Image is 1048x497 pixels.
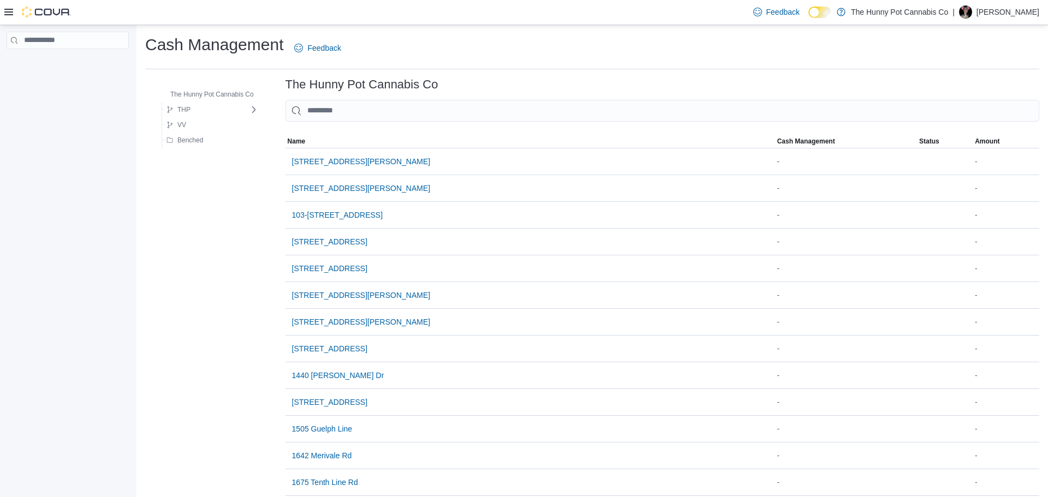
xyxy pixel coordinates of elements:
button: Name [285,135,775,148]
input: This is a search bar. As you type, the results lower in the page will automatically filter. [285,100,1039,122]
div: - [973,369,1039,382]
button: [STREET_ADDRESS] [288,258,372,279]
span: [STREET_ADDRESS][PERSON_NAME] [292,156,431,167]
span: 103-[STREET_ADDRESS] [292,209,383,220]
button: Amount [973,135,1039,148]
div: - [973,262,1039,275]
button: The Hunny Pot Cannabis Co [155,88,258,101]
div: - [973,235,1039,248]
a: Feedback [749,1,804,23]
div: - [775,155,917,168]
button: 1675 Tenth Line Rd [288,471,362,493]
div: - [775,235,917,248]
button: Status [917,135,973,148]
div: - [775,422,917,435]
span: Amount [975,137,999,146]
span: 1642 Merivale Rd [292,450,352,461]
div: - [973,208,1039,221]
div: - [775,369,917,382]
span: Feedback [766,7,800,17]
span: Name [288,137,306,146]
div: - [775,476,917,489]
span: Benched [177,136,203,145]
span: [STREET_ADDRESS][PERSON_NAME] [292,183,431,194]
div: - [775,208,917,221]
button: Cash Management [775,135,917,148]
div: - [973,476,1039,489]
div: - [775,182,917,195]
p: The Hunny Pot Cannabis Co [851,5,948,19]
div: - [775,289,917,302]
span: The Hunny Pot Cannabis Co [170,90,254,99]
span: Cash Management [777,137,835,146]
div: - [973,342,1039,355]
span: [STREET_ADDRESS] [292,397,367,408]
button: 1440 [PERSON_NAME] Dr [288,364,389,386]
input: Dark Mode [808,7,831,18]
span: THP [177,105,190,114]
button: 1642 Merivale Rd [288,445,356,466]
h3: The Hunny Pot Cannabis Co [285,78,438,91]
span: 1440 [PERSON_NAME] Dr [292,370,384,381]
button: [STREET_ADDRESS][PERSON_NAME] [288,151,435,172]
a: Feedback [290,37,345,59]
div: - [775,396,917,409]
span: [STREET_ADDRESS][PERSON_NAME] [292,316,431,327]
div: - [973,289,1039,302]
button: 103-[STREET_ADDRESS] [288,204,388,226]
button: VV [162,118,190,131]
button: THP [162,103,195,116]
div: - [775,262,917,275]
nav: Complex example [7,51,129,77]
div: Kaila Paradis [959,5,972,19]
button: [STREET_ADDRESS][PERSON_NAME] [288,284,435,306]
div: - [973,182,1039,195]
div: - [775,315,917,328]
button: Benched [162,134,207,147]
span: [STREET_ADDRESS] [292,236,367,247]
span: Feedback [307,43,341,53]
div: - [973,155,1039,168]
span: [STREET_ADDRESS][PERSON_NAME] [292,290,431,301]
button: [STREET_ADDRESS] [288,391,372,413]
button: [STREET_ADDRESS][PERSON_NAME] [288,311,435,333]
button: [STREET_ADDRESS][PERSON_NAME] [288,177,435,199]
span: [STREET_ADDRESS] [292,263,367,274]
div: - [973,315,1039,328]
span: 1505 Guelph Line [292,423,353,434]
div: - [973,449,1039,462]
div: - [973,396,1039,409]
button: 1505 Guelph Line [288,418,357,440]
span: Dark Mode [808,18,809,19]
div: - [973,422,1039,435]
div: - [775,342,917,355]
span: VV [177,121,186,129]
span: Status [919,137,939,146]
p: | [952,5,955,19]
button: [STREET_ADDRESS] [288,338,372,360]
h1: Cash Management [145,34,283,56]
span: [STREET_ADDRESS] [292,343,367,354]
button: [STREET_ADDRESS] [288,231,372,253]
p: [PERSON_NAME] [976,5,1039,19]
img: Cova [22,7,71,17]
div: - [775,449,917,462]
span: 1675 Tenth Line Rd [292,477,358,488]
